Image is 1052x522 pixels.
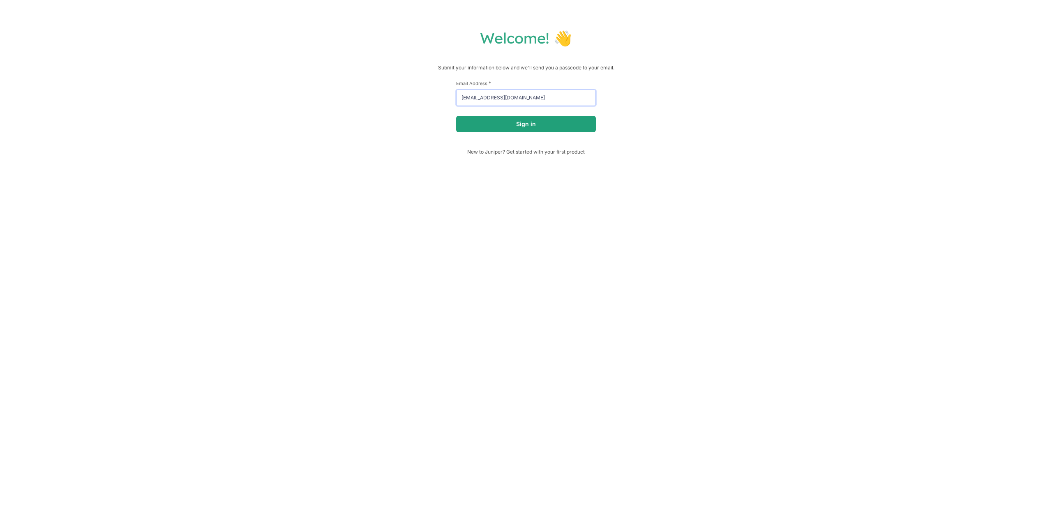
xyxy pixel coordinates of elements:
p: Submit your information below and we'll send you a passcode to your email. [8,64,1044,72]
span: New to Juniper? Get started with your first product [456,149,596,155]
h1: Welcome! 👋 [8,29,1044,47]
input: email@example.com [456,90,596,106]
span: This field is required. [489,80,491,86]
label: Email Address [456,80,596,86]
button: Sign in [456,116,596,132]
